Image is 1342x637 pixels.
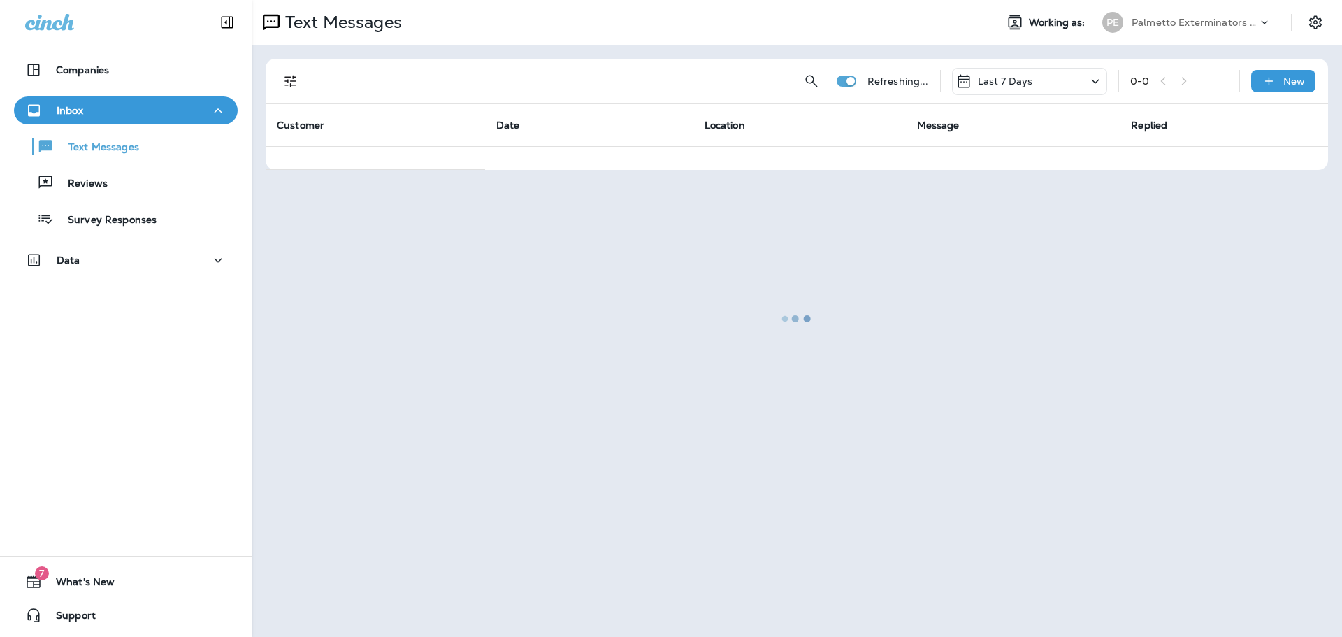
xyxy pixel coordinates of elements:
[14,168,238,197] button: Reviews
[14,96,238,124] button: Inbox
[14,568,238,596] button: 7What's New
[57,255,80,266] p: Data
[57,105,83,116] p: Inbox
[56,64,109,76] p: Companies
[42,610,96,627] span: Support
[35,566,49,580] span: 7
[14,204,238,234] button: Survey Responses
[54,214,157,227] p: Survey Responses
[14,601,238,629] button: Support
[54,178,108,191] p: Reviews
[14,131,238,161] button: Text Messages
[55,141,139,155] p: Text Messages
[208,8,247,36] button: Collapse Sidebar
[14,246,238,274] button: Data
[1283,76,1305,87] p: New
[42,576,115,593] span: What's New
[14,56,238,84] button: Companies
